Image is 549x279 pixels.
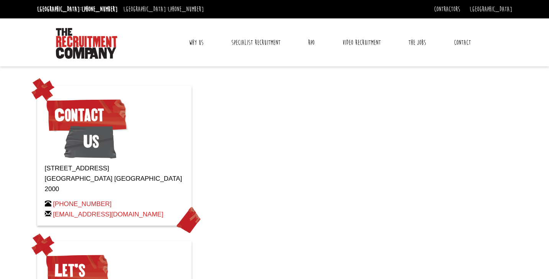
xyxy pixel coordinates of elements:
a: Why Us [183,33,209,52]
a: Specialist Recruitment [226,33,286,52]
a: The Jobs [403,33,432,52]
a: [PHONE_NUMBER] [168,5,204,13]
span: Contact [45,96,128,134]
li: [GEOGRAPHIC_DATA]: [121,3,206,15]
p: [STREET_ADDRESS] [GEOGRAPHIC_DATA] [GEOGRAPHIC_DATA] 2000 [45,163,184,195]
a: Contractors [434,5,460,13]
a: [GEOGRAPHIC_DATA] [470,5,512,13]
li: [GEOGRAPHIC_DATA]: [35,3,120,15]
a: [PHONE_NUMBER] [53,200,111,208]
img: The Recruitment Company [56,28,117,59]
a: [PHONE_NUMBER] [82,5,118,13]
a: Contact [448,33,477,52]
a: Video Recruitment [337,33,387,52]
a: RPO [302,33,320,52]
a: [EMAIL_ADDRESS][DOMAIN_NAME] [53,211,163,218]
span: Us [64,122,116,161]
